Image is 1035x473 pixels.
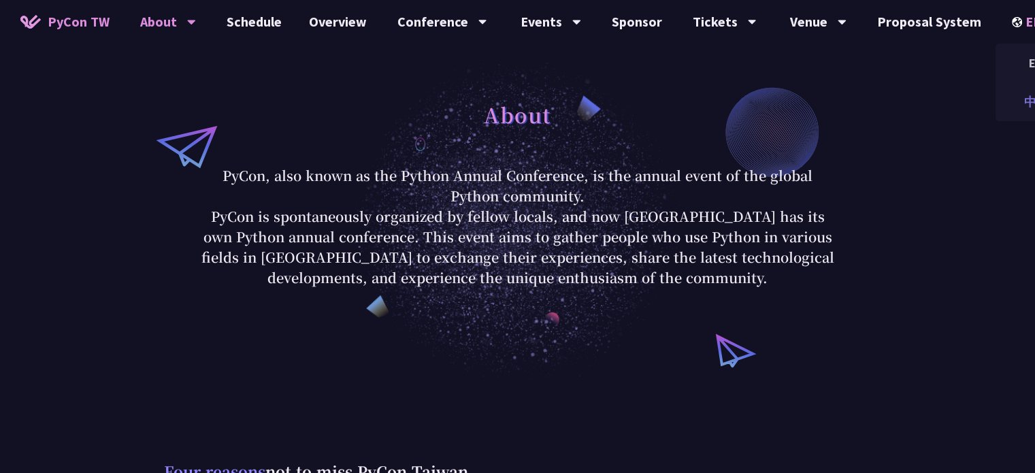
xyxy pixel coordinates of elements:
img: Locale Icon [1012,17,1025,27]
span: PyCon TW [48,12,110,32]
p: PyCon, also known as the Python Annual Conference, is the annual event of the global Python commu... [201,165,834,206]
p: PyCon is spontaneously organized by fellow locals, and now [GEOGRAPHIC_DATA] has its own Python a... [201,206,834,288]
h1: About [484,94,551,135]
a: PyCon TW [7,5,123,39]
img: Home icon of PyCon TW 2025 [20,15,41,29]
